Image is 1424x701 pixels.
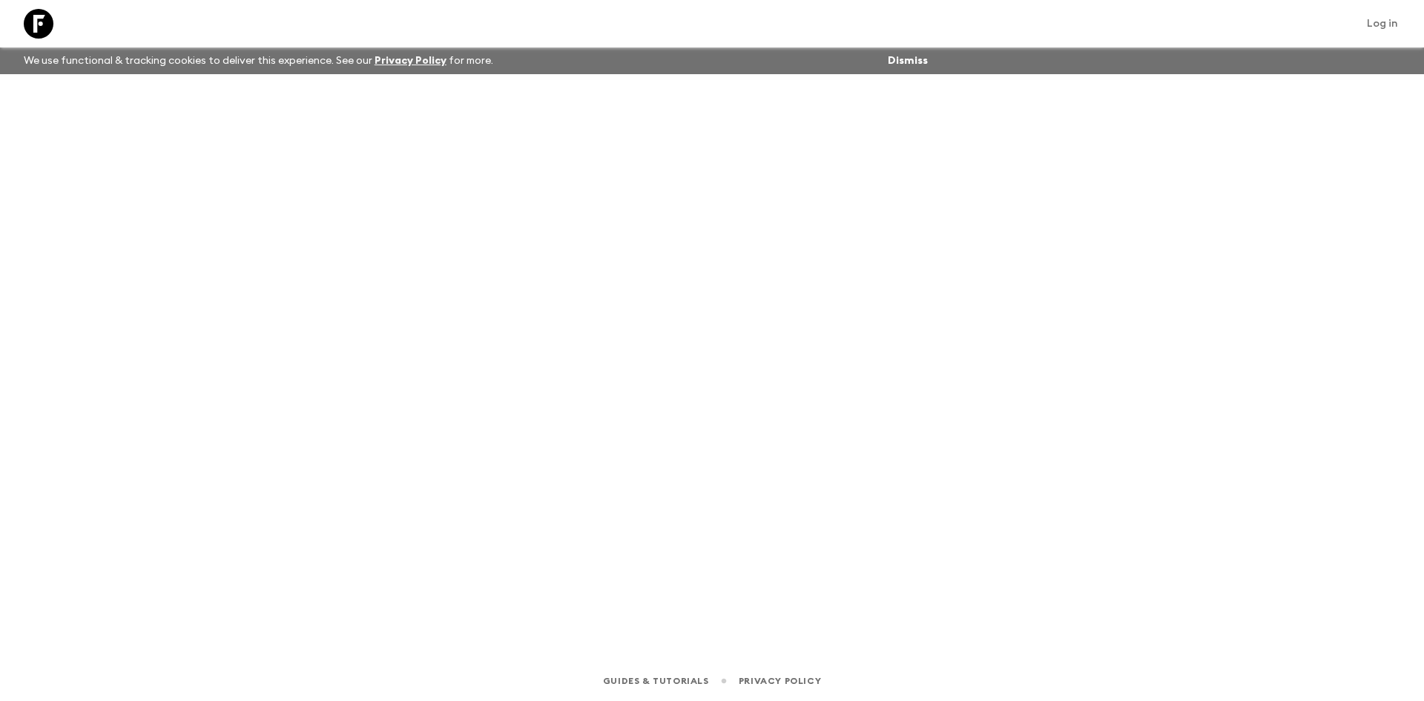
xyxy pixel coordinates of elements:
button: Dismiss [884,50,932,71]
a: Privacy Policy [375,56,446,66]
a: Privacy Policy [739,673,821,689]
a: Guides & Tutorials [603,673,709,689]
a: Log in [1359,13,1406,34]
p: We use functional & tracking cookies to deliver this experience. See our for more. [18,47,499,74]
